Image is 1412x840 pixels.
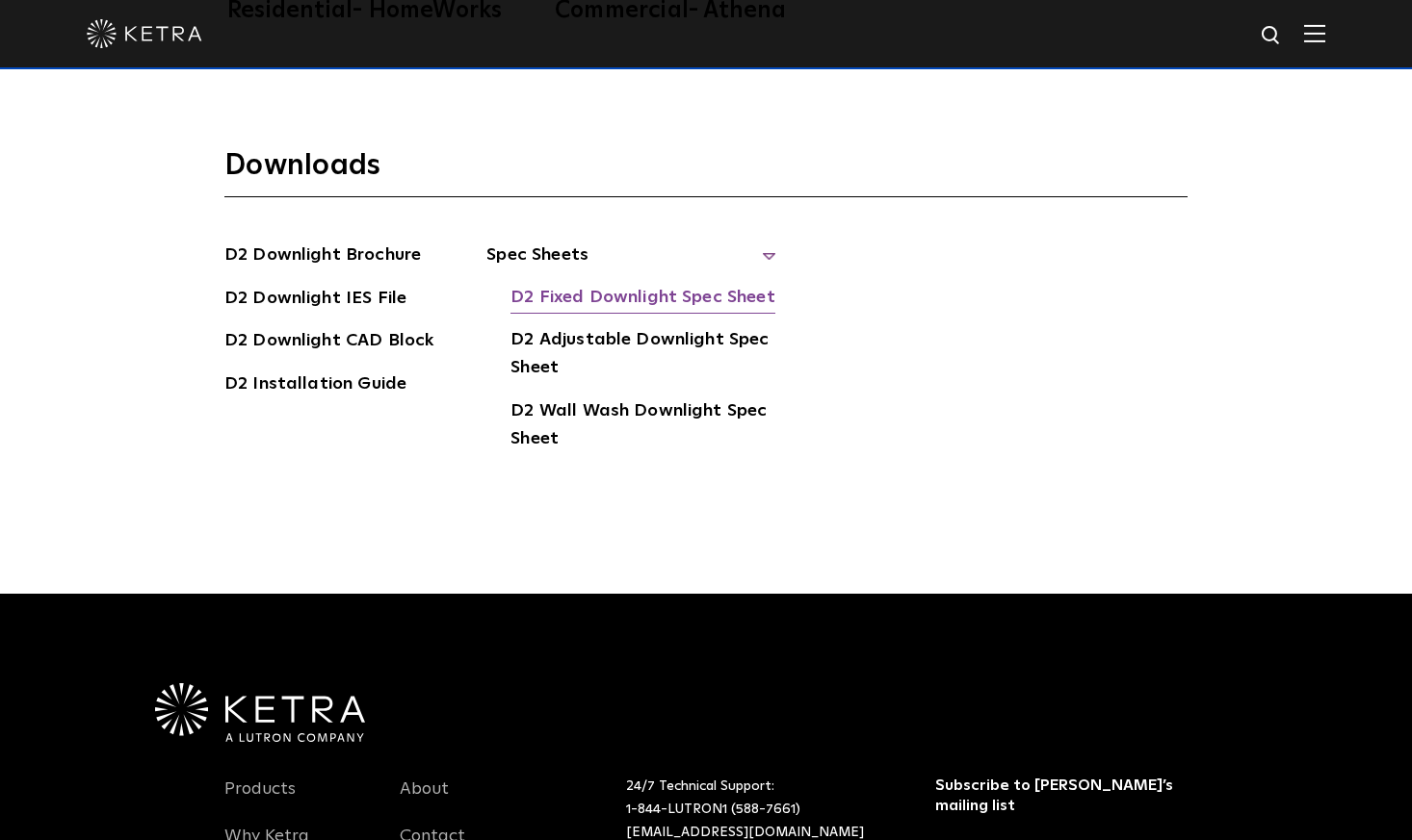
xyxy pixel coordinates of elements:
[1304,24,1325,42] img: Hamburger%20Nav.svg
[400,778,449,823] a: About
[510,326,775,385] a: D2 Adjustable Downlight Spec Sheet
[87,19,202,48] img: ketra-logo-2019-white
[486,242,775,284] span: Spec Sheets
[935,776,1183,816] h3: Subscribe to [PERSON_NAME]’s mailing list
[155,683,365,743] img: Ketra-aLutronCo_White_RGB
[626,802,800,816] a: 1-844-LUTRON1 (588-7661)
[510,397,775,456] a: D2 Wall Wash Downlight Spec Sheet
[224,370,406,401] a: D2 Installation Guide
[224,327,433,358] a: D2 Downlight CAD Block
[224,242,421,272] a: D2 Downlight Brochure
[224,285,406,316] a: D2 Downlight IES File
[510,284,774,315] a: D2 Fixed Downlight Spec Sheet
[1260,24,1284,48] img: search icon
[626,826,864,839] a: [EMAIL_ADDRESS][DOMAIN_NAME]
[224,147,1188,197] h3: Downloads
[224,778,296,823] a: Products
